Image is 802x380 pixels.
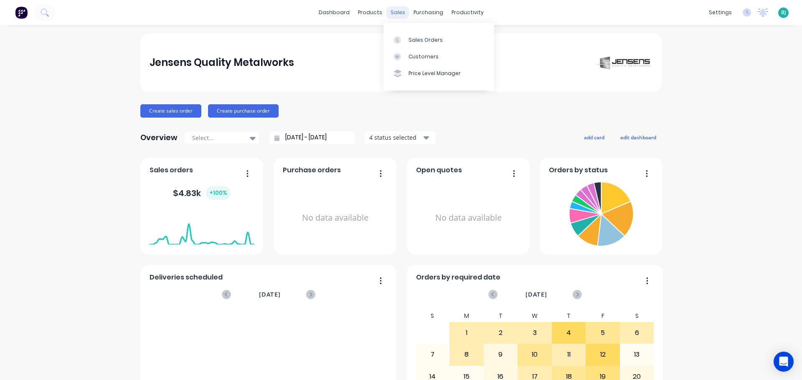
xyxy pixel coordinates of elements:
div: + 100 % [206,186,231,200]
img: Factory [15,6,28,19]
div: settings [705,6,736,19]
div: Overview [140,129,178,146]
span: Orders by status [549,165,608,175]
div: 12 [586,344,619,365]
div: 6 [620,322,654,343]
div: Sales Orders [409,36,443,44]
div: 13 [620,344,654,365]
div: 9 [484,344,518,365]
div: 10 [518,344,551,365]
div: 5 [586,322,619,343]
span: [DATE] [259,290,281,299]
div: M [449,310,484,322]
div: W [518,310,552,322]
span: Sales orders [150,165,193,175]
a: Price Level Manager [383,65,494,82]
div: 4 [552,322,586,343]
a: Sales Orders [383,31,494,48]
span: Purchase orders [283,165,341,175]
span: [DATE] [525,290,547,299]
button: edit dashboard [615,132,662,143]
div: F [586,310,620,322]
div: S [620,310,654,322]
span: BJ [781,9,786,16]
button: Create purchase order [208,104,279,118]
div: purchasing [409,6,447,19]
div: 1 [450,322,483,343]
div: Open Intercom Messenger [774,352,794,372]
a: Customers [383,48,494,65]
a: dashboard [315,6,354,19]
div: 8 [450,344,483,365]
div: S [416,310,450,322]
div: 11 [552,344,586,365]
div: T [484,310,518,322]
div: 2 [484,322,518,343]
button: 4 status selected [365,131,436,144]
span: Deliveries scheduled [150,272,223,282]
div: T [552,310,586,322]
div: Jensens Quality Metalworks [150,54,294,71]
div: 3 [518,322,551,343]
div: Price Level Manager [409,70,461,77]
span: Open quotes [416,165,462,175]
div: 4 status selected [369,133,422,142]
button: add card [579,132,610,143]
div: No data available [416,179,521,257]
div: Customers [409,53,439,60]
span: Orders by required date [416,272,500,282]
button: Create sales order [140,104,201,118]
div: productivity [447,6,488,19]
div: No data available [283,179,388,257]
div: 7 [416,344,449,365]
img: Jensens Quality Metalworks [594,54,652,71]
div: $ 4.83k [173,186,231,200]
div: products [354,6,386,19]
div: sales [386,6,409,19]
